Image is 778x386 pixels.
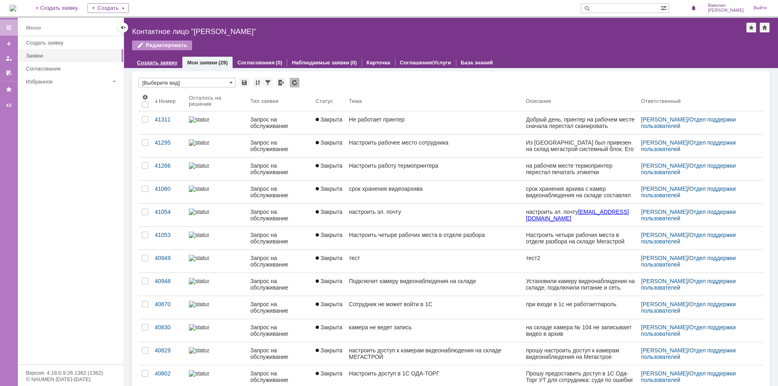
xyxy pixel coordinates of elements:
[118,23,128,32] div: Скрыть меню
[26,377,115,382] div: © NAUMEN [DATE]-[DATE]
[186,250,247,273] a: statusbar-0 (1).png
[247,134,312,157] a: Запрос на обслуживание
[641,278,688,284] a: [PERSON_NAME]
[346,181,523,203] a: срок хранения видеоархива
[155,162,182,169] div: 41266
[186,111,247,134] a: statusbar-100 (1).png
[316,186,342,192] span: Закрыта
[23,49,122,62] a: Заявки
[186,181,247,203] a: statusbar-100 (1).png
[2,66,15,79] a: Мои согласования
[155,347,182,354] div: 40829
[186,91,247,111] th: Осталось на решение
[316,98,333,104] div: Статус
[349,139,519,146] div: Настроить рабочее место сотрудника
[316,324,342,331] span: Закрыта
[349,278,519,284] div: Подключит камеру видеонаблюдения на складе
[641,209,737,222] a: Отдел поддержки пользователей
[152,181,186,203] a: 41060
[152,204,186,226] a: 41054
[250,98,278,104] div: Тип заявки
[641,347,737,360] a: Отдел поддержки пользователей
[316,347,342,354] span: Закрыта
[152,250,186,273] a: 40949
[349,347,519,360] div: настроить доступ к камерам видеонаблюдения на складе МЕГАСТРОЙ
[186,134,247,157] a: statusbar-60 (1).png
[187,60,217,66] a: Мои заявки
[247,204,312,226] a: Запрос на обслуживание
[641,255,737,268] a: Отдел поддержки пользователей
[312,158,346,180] a: Закрыта
[250,139,309,152] div: Запрос на обслуживание
[152,111,186,134] a: 41311
[312,111,346,134] a: Закрыта
[155,278,182,284] div: 40948
[641,370,754,383] div: /
[247,273,312,296] a: Запрос на обслуживание
[641,186,688,192] a: [PERSON_NAME]
[250,186,309,198] div: Запрос на обслуживание
[638,91,757,111] th: Ответственный
[641,209,688,215] a: [PERSON_NAME]
[316,139,342,146] span: Закрыта
[641,301,737,314] a: Отдел поддержки пользователей
[316,278,342,284] span: Закрыта
[155,186,182,192] div: 41060
[316,232,342,238] span: Закрыта
[189,324,209,331] img: statusbar-0 (1).png
[276,78,286,87] div: Экспорт списка
[312,134,346,157] a: Закрыта
[349,162,519,169] div: Настроить работу термопринтера
[250,232,309,245] div: Запрос на обслуживание
[155,116,182,123] div: 41311
[26,370,115,375] div: Версия: 4.18.0.9.26.1362 (1362)
[186,273,247,296] a: statusbar-40 (1).png
[746,23,756,32] div: Добавить в избранное
[152,158,186,180] a: 41266
[641,370,688,377] a: [PERSON_NAME]
[346,134,523,157] a: Настроить рабочее место сотрудника
[641,255,688,261] a: [PERSON_NAME]
[760,23,769,32] div: Сделать домашней страницей
[189,301,209,307] img: statusbar-100 (1).png
[641,116,737,129] a: Отдел поддержки пользователей
[26,53,118,59] div: Заявки
[247,296,312,319] a: Запрос на обслуживание
[189,209,209,215] img: statusbar-100 (1).png
[189,255,209,261] img: statusbar-0 (1).png
[152,227,186,250] a: 41053
[349,255,519,261] div: тест
[526,98,551,104] div: Описание
[349,324,519,331] div: камера не ведет запись
[247,158,312,180] a: Запрос на обслуживание
[250,347,309,360] div: Запрос на обслуживание
[155,232,182,238] div: 41053
[641,278,754,291] div: /
[641,347,754,360] div: /
[247,250,312,273] a: Запрос на обслуживание
[247,342,312,365] a: Запрос на обслуживание
[641,278,737,291] a: Отдел поддержки пользователей
[26,79,109,85] div: Избранное
[189,370,209,377] img: statusbar-100 (1).png
[152,91,186,111] th: Номер
[23,36,122,49] a: Создать заявку
[312,342,346,365] a: Закрыта
[237,60,275,66] a: Согласования
[159,98,176,104] div: Номер
[250,324,309,337] div: Запрос на обслуживание
[349,232,519,238] div: Настроить четыре рабочих места в отделе разбора
[250,278,309,291] div: Запрос на обслуживание
[152,319,186,342] a: 40830
[316,255,342,261] span: Закрыта
[641,116,754,129] div: /
[88,3,129,13] div: Создать
[346,204,523,226] a: настроить эл. почту
[23,62,122,75] a: Согласования
[152,273,186,296] a: 40948
[189,162,209,169] img: statusbar-40 (1).png
[155,255,182,261] div: 40949
[247,91,312,111] th: Тип заявки
[186,296,247,319] a: statusbar-100 (1).png
[641,162,754,175] div: /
